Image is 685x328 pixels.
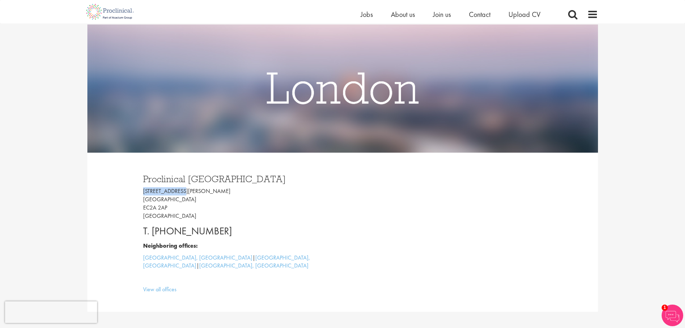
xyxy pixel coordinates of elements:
[143,286,177,293] a: View all offices
[662,305,683,326] img: Chatbot
[433,10,451,19] a: Join us
[143,254,310,270] a: [GEOGRAPHIC_DATA], [GEOGRAPHIC_DATA]
[469,10,490,19] a: Contact
[199,262,309,269] a: [GEOGRAPHIC_DATA], [GEOGRAPHIC_DATA]
[5,301,97,323] iframe: reCAPTCHA
[508,10,540,19] a: Upload CV
[143,254,252,261] a: [GEOGRAPHIC_DATA], [GEOGRAPHIC_DATA]
[143,254,337,270] p: | |
[143,187,337,220] p: [STREET_ADDRESS][PERSON_NAME] [GEOGRAPHIC_DATA] EC2A 2AP [GEOGRAPHIC_DATA]
[361,10,373,19] a: Jobs
[391,10,415,19] a: About us
[143,224,337,238] p: T. [PHONE_NUMBER]
[143,242,198,250] b: Neighboring offices:
[143,174,337,184] h3: Proclinical [GEOGRAPHIC_DATA]
[662,305,668,311] span: 1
